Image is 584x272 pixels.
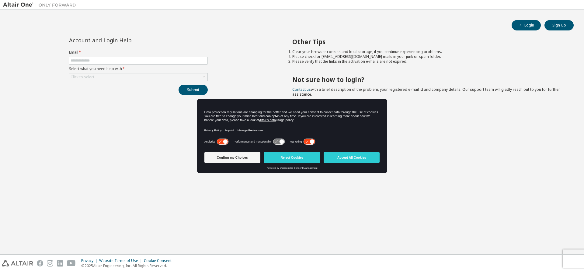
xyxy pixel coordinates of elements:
button: Login [512,20,541,30]
li: Please check for [EMAIL_ADDRESS][DOMAIN_NAME] mails in your junk or spam folder. [292,54,563,59]
img: youtube.svg [67,260,76,267]
a: Contact us [292,87,311,92]
img: altair_logo.svg [2,260,33,267]
img: facebook.svg [37,260,43,267]
button: Sign Up [544,20,574,30]
li: Clear your browser cookies and local storage, if you continue experiencing problems. [292,49,563,54]
p: © 2025 Altair Engineering, Inc. All Rights Reserved. [81,263,175,268]
div: Website Terms of Use [99,258,144,263]
h2: Not sure how to login? [292,76,563,83]
div: Cookie Consent [144,258,175,263]
div: Account and Login Help [69,38,180,43]
div: Click to select [71,75,94,79]
span: with a brief description of the problem, your registered e-mail id and company details. Our suppo... [292,87,560,97]
div: Privacy [81,258,99,263]
img: linkedin.svg [57,260,63,267]
label: Email [69,50,208,55]
label: Select what you need help with [69,66,208,71]
h2: Other Tips [292,38,563,46]
img: Altair One [3,2,79,8]
div: Click to select [69,73,207,81]
button: Submit [179,85,208,95]
img: instagram.svg [47,260,53,267]
li: Please verify that the links in the activation e-mails are not expired. [292,59,563,64]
